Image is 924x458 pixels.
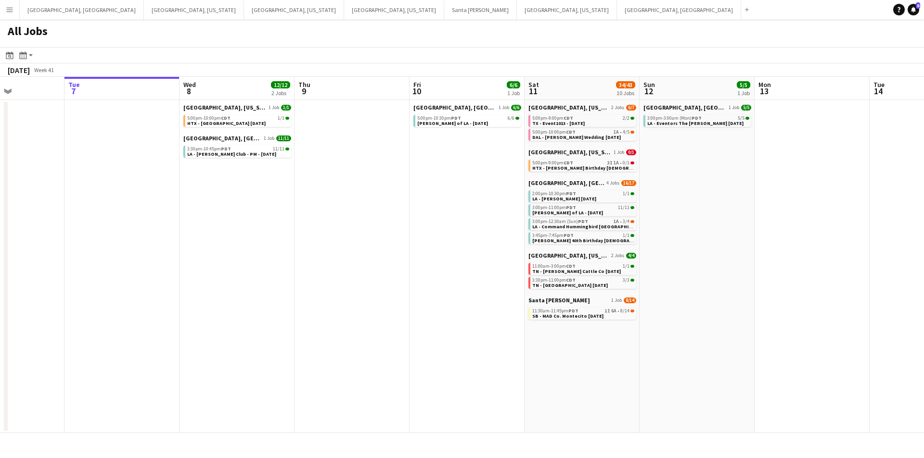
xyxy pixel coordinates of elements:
[617,0,741,19] button: [GEOGRAPHIC_DATA], [GEOGRAPHIC_DATA]
[908,4,919,15] a: 8
[916,2,920,9] span: 8
[344,0,444,19] button: [GEOGRAPHIC_DATA], [US_STATE]
[20,0,144,19] button: [GEOGRAPHIC_DATA], [GEOGRAPHIC_DATA]
[8,65,30,75] div: [DATE]
[144,0,244,19] button: [GEOGRAPHIC_DATA], [US_STATE]
[32,66,56,74] span: Week 41
[517,0,617,19] button: [GEOGRAPHIC_DATA], [US_STATE]
[444,0,517,19] button: Santa [PERSON_NAME]
[244,0,344,19] button: [GEOGRAPHIC_DATA], [US_STATE]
